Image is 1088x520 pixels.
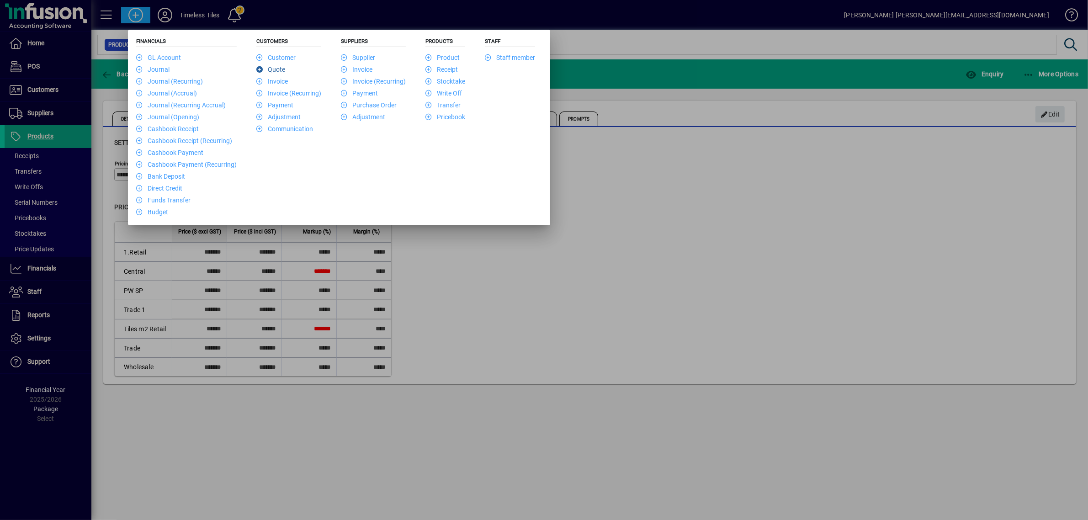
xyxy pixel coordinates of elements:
a: Pricebook [425,113,465,121]
a: Purchase Order [341,101,397,109]
a: Invoice [341,66,372,73]
a: Invoice (Recurring) [341,78,406,85]
a: Cashbook Payment (Recurring) [136,161,237,168]
a: Supplier [341,54,375,61]
a: Journal (Recurring) [136,78,203,85]
a: Budget [136,208,168,216]
a: Write Off [425,90,462,97]
h5: Suppliers [341,38,406,47]
a: Receipt [425,66,458,73]
a: Funds Transfer [136,196,191,204]
a: Invoice [256,78,288,85]
a: Journal (Opening) [136,113,199,121]
a: Customer [256,54,296,61]
a: Adjustment [256,113,301,121]
h5: Products [425,38,465,47]
h5: Staff [485,38,535,47]
a: Product [425,54,460,61]
a: Cashbook Receipt [136,125,199,133]
a: Communication [256,125,313,133]
a: Stocktake [425,78,465,85]
a: Invoice (Recurring) [256,90,321,97]
a: Journal (Recurring Accrual) [136,101,226,109]
a: Journal [136,66,170,73]
h5: Financials [136,38,237,47]
a: Journal (Accrual) [136,90,197,97]
a: Quote [256,66,285,73]
a: Adjustment [341,113,385,121]
a: Transfer [425,101,461,109]
a: Cashbook Payment [136,149,203,156]
a: Payment [341,90,378,97]
a: Direct Credit [136,185,182,192]
a: Staff member [485,54,535,61]
a: Payment [256,101,293,109]
a: Cashbook Receipt (Recurring) [136,137,232,144]
a: GL Account [136,54,181,61]
a: Bank Deposit [136,173,185,180]
h5: Customers [256,38,321,47]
